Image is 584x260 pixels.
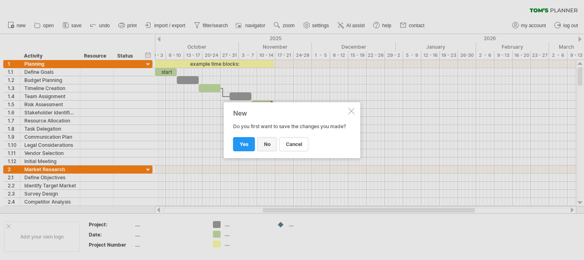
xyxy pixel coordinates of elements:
span: yes [240,141,249,147]
span: no [264,141,271,147]
div: New [233,110,347,117]
a: cancel [279,137,309,151]
span: cancel [286,141,302,147]
a: no [258,137,277,151]
div: Do you first want to save the changes you made? [233,110,347,151]
a: yes [233,137,255,151]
